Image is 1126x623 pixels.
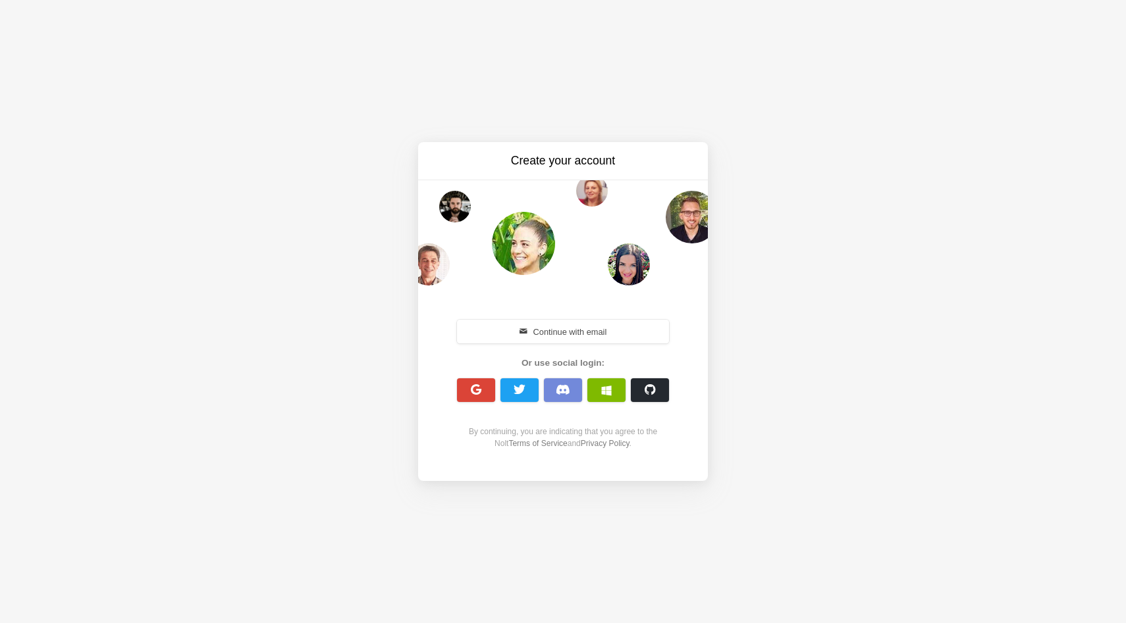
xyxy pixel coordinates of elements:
[508,439,567,448] a: Terms of Service
[450,426,676,449] div: By continuing, you are indicating that you agree to the Nolt and .
[581,439,630,448] a: Privacy Policy
[450,357,676,370] div: Or use social login:
[452,153,674,169] h3: Create your account
[457,320,669,343] button: Continue with email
